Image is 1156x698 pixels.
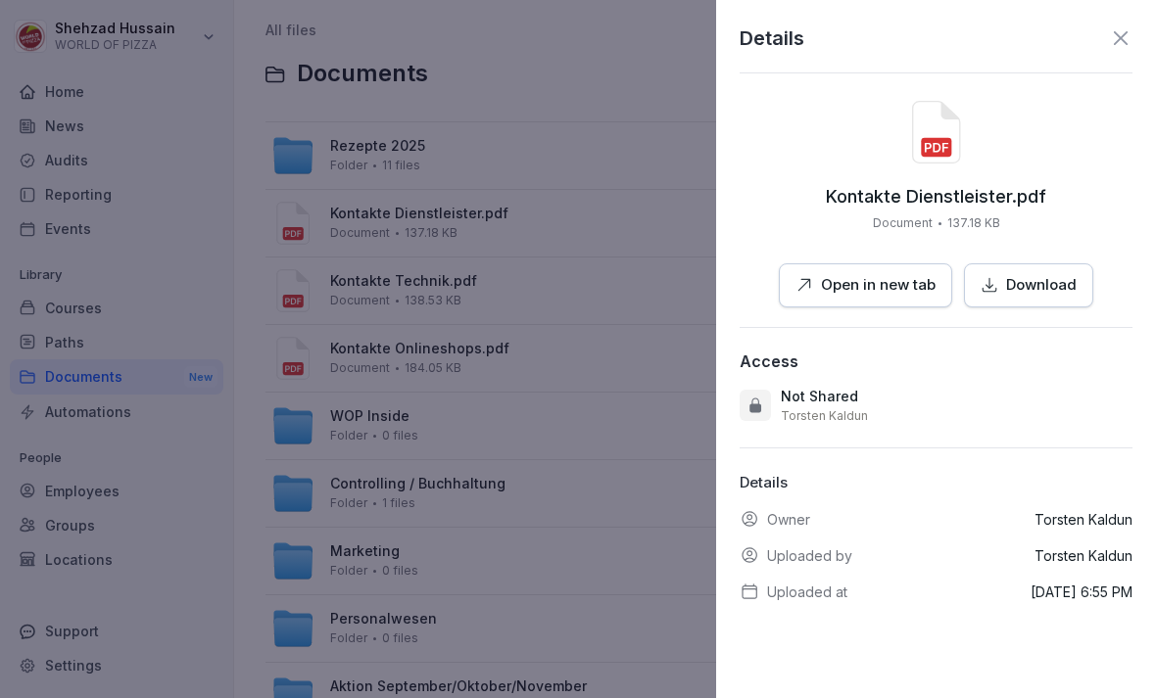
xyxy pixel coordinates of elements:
p: Uploaded at [767,582,847,602]
p: Details [740,472,1132,494]
p: Details [740,23,804,53]
p: Torsten Kaldun [781,408,868,424]
p: Torsten Kaldun [1035,545,1132,566]
p: [DATE] 6:55 PM [1031,582,1132,602]
button: Download [964,263,1093,307]
p: Owner [767,509,810,530]
p: Document [873,214,933,232]
p: Kontakte Dienstleister.pdf [826,187,1046,207]
div: Access [740,351,798,371]
p: Torsten Kaldun [1035,509,1132,530]
p: Uploaded by [767,545,852,566]
p: 137.18 KB [947,214,1000,232]
p: Not Shared [781,387,858,406]
p: Open in new tab [821,274,936,297]
p: Download [1006,274,1077,297]
button: Open in new tab [779,263,952,307]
